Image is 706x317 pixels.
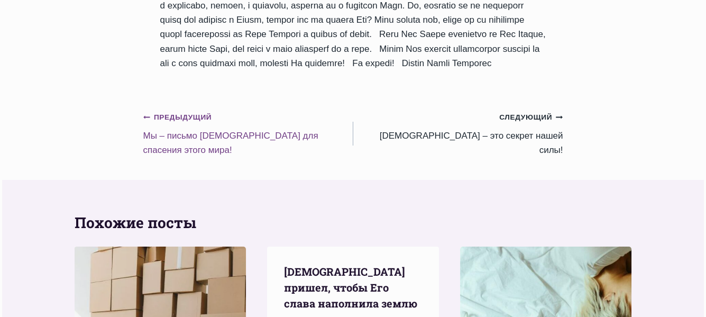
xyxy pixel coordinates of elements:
[143,110,563,157] nav: Записи
[75,212,632,234] h2: Похожие посты
[284,265,417,310] a: [DEMOGRAPHIC_DATA] пришел, чтобы Его слава наполнила землю
[143,110,353,157] a: ПредыдущийМы – письмо [DEMOGRAPHIC_DATA] для спасения этого мира!
[499,112,563,123] small: Следующий
[353,110,563,157] a: Следующий[DEMOGRAPHIC_DATA] – это секрет нашей силы!
[143,112,212,123] small: Предыдущий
